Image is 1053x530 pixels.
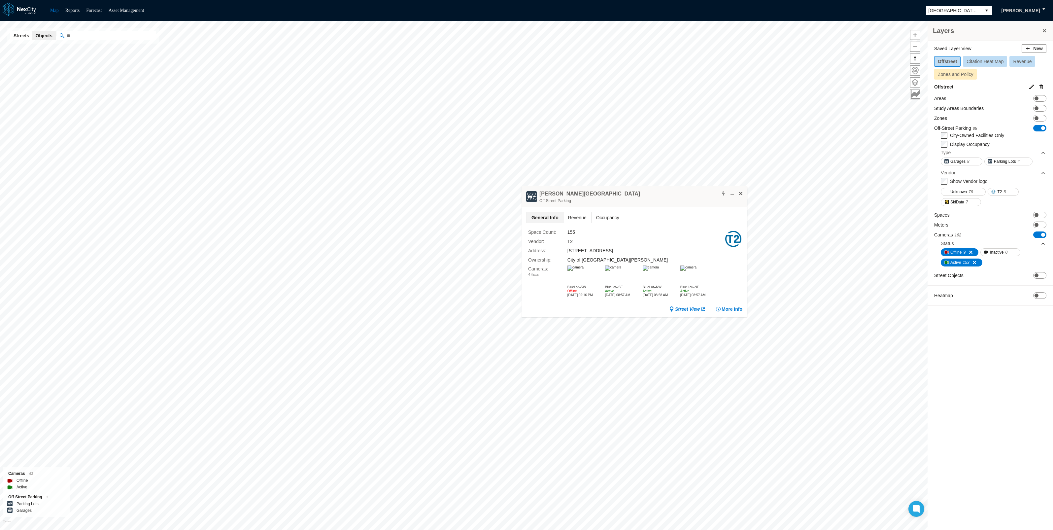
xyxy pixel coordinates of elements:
[988,188,1019,196] button: T25
[941,248,978,256] button: Offline9
[643,265,659,271] img: camera
[1017,158,1020,165] span: 4
[963,56,1007,67] button: Citation Heat Map
[675,306,700,312] span: Street View
[17,477,28,484] label: Offline
[994,158,1016,165] span: Parking Lots
[1002,7,1040,14] span: [PERSON_NAME]
[934,115,947,122] label: Zones
[605,285,638,289] div: BlueLot--SE
[567,265,584,271] img: camera
[963,249,966,256] span: 9
[528,272,567,277] div: 4 items
[567,256,724,264] div: City of [GEOGRAPHIC_DATA][PERSON_NAME]
[984,158,1033,165] button: Parking Lots4
[934,45,971,52] label: Saved Layer View
[934,231,961,238] label: Cameras
[563,212,591,223] span: Revenue
[716,306,742,312] button: More Info
[929,7,979,14] span: [GEOGRAPHIC_DATA][PERSON_NAME]
[950,199,964,205] span: SkiData
[950,142,990,147] label: Display Occupancy
[567,289,577,293] span: Offline
[941,158,982,165] button: Garages8
[934,212,950,218] label: Spaces
[934,272,964,279] label: Street Objects
[14,32,29,39] span: Streets
[722,306,742,312] span: More Info
[938,59,957,64] span: Offstreet
[32,31,55,40] button: Objects
[941,149,951,156] div: Type
[1022,44,1046,53] button: New
[910,65,920,76] button: Home
[934,56,961,67] button: Offstreet
[528,256,567,264] label: Ownership :
[950,133,1004,138] label: City-Owned Facilities Only
[950,259,961,266] span: Active
[941,169,955,176] div: Vendor
[35,32,52,39] span: Objects
[17,484,27,490] label: Active
[941,240,954,247] div: Status
[938,72,973,77] span: Zones and Policy
[1009,56,1035,67] button: Revenue
[966,199,968,205] span: 7
[10,31,32,40] button: Streets
[941,198,981,206] button: SkiData7
[997,189,1002,195] span: T2
[592,212,624,223] span: Occupancy
[910,89,920,99] button: Key metrics
[990,249,1003,256] span: Inactive
[47,495,49,499] span: 5
[528,229,567,236] label: Space Count :
[29,472,33,476] span: 63
[3,520,11,528] a: Mapbox homepage
[941,148,1046,158] div: Type
[567,229,724,236] div: 155
[995,5,1047,16] button: [PERSON_NAME]
[941,168,1046,178] div: Vendor
[65,8,80,13] a: Reports
[950,158,966,165] span: Garages
[910,53,920,64] button: Reset bearing to north
[86,8,102,13] a: Forecast
[950,179,988,184] label: Show Vendor logo
[973,126,977,131] span: 88
[950,189,967,195] span: Unknown
[910,30,920,40] button: Zoom in
[680,289,689,293] span: Active
[643,285,676,289] div: BlueLot--NW
[910,30,920,40] span: Zoom in
[910,42,920,52] span: Zoom out
[933,26,1041,35] h3: Layers
[605,289,614,293] span: Active
[963,259,969,266] span: 153
[967,59,1003,64] span: Citation Heat Map
[643,293,676,297] div: [DATE] 08:58 AM
[567,247,724,254] div: [STREET_ADDRESS]
[539,197,640,204] div: Off-Street Parking
[8,494,65,501] div: Off-Street Parking
[910,54,920,63] span: Reset bearing to north
[669,306,706,312] a: Street View
[528,266,548,271] label: Cameras :
[528,238,567,245] label: Vendor :
[8,470,65,477] div: Cameras
[910,42,920,52] button: Zoom out
[910,77,920,88] button: Layers management
[680,285,713,289] div: Blue Lot--NE
[109,8,144,13] a: Asset Management
[934,95,946,102] label: Areas
[539,190,640,197] h4: Double-click to make header text selectable
[941,188,986,196] button: Unknown76
[980,248,1020,256] button: Inactive0
[680,293,713,297] div: [DATE] 08:57 AM
[941,259,982,266] button: Active153
[1033,45,1043,52] span: New
[934,125,977,132] label: Off-Street Parking
[941,238,1046,248] div: Status
[934,222,948,228] label: Meters
[968,189,973,195] span: 76
[539,190,640,204] div: Double-click to make header text selectable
